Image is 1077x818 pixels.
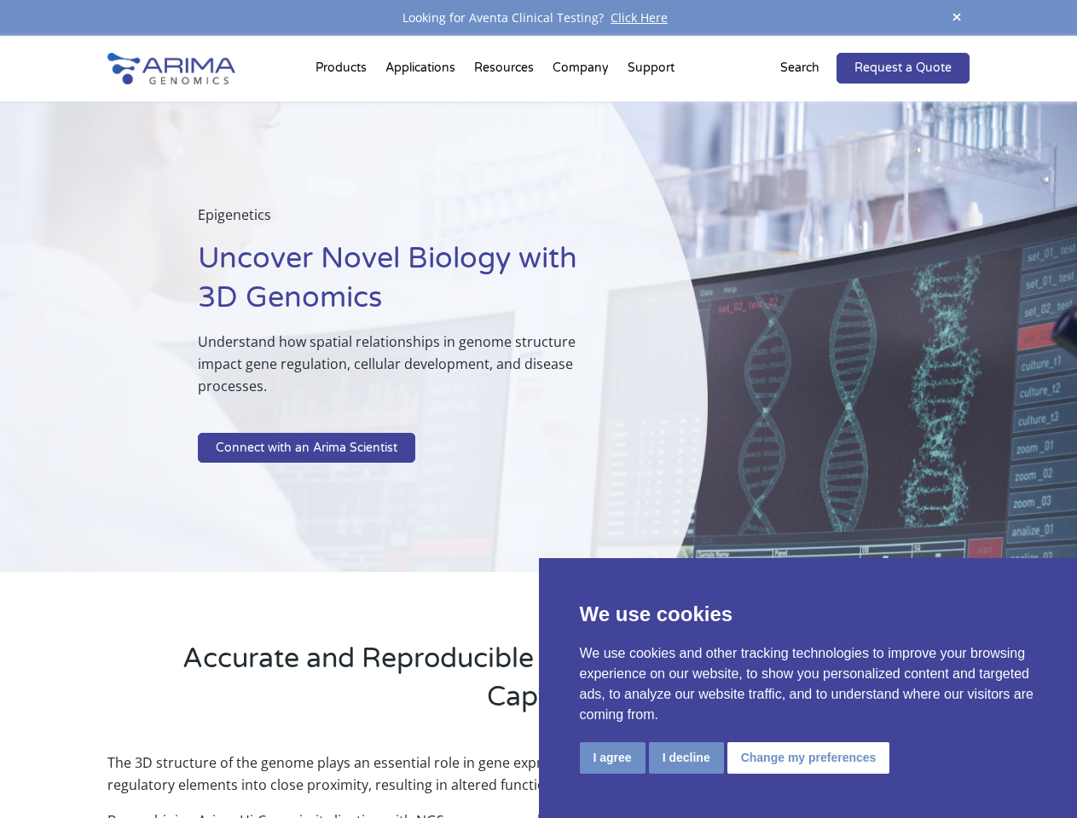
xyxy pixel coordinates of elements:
[198,204,622,239] p: Epigenetics
[198,433,415,464] a: Connect with an Arima Scientist
[649,742,724,774] button: I decline
[198,239,622,331] h1: Uncover Novel Biology with 3D Genomics
[198,331,622,411] p: Understand how spatial relationships in genome structure impact gene regulation, cellular develop...
[837,53,970,84] a: Request a Quote
[580,742,646,774] button: I agree
[580,643,1037,725] p: We use cookies and other tracking technologies to improve your browsing experience on our website...
[604,9,675,26] a: Click Here
[107,752,969,809] p: The 3D structure of the genome plays an essential role in gene expression. The arrangement of chr...
[107,7,969,29] div: Looking for Aventa Clinical Testing?
[580,599,1037,630] p: We use cookies
[727,742,890,774] button: Change my preferences
[176,640,900,729] h2: Accurate and Reproducible Chromosome Conformation Capture
[107,53,235,84] img: Arima-Genomics-logo
[780,57,819,79] p: Search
